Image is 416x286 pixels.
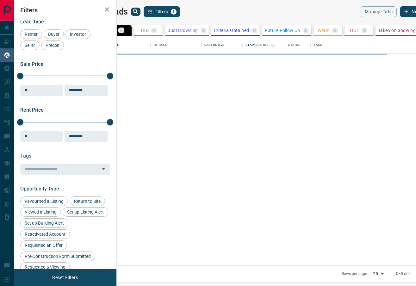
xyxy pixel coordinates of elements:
div: Tags [310,36,371,54]
p: Future Follow Up [265,28,300,33]
p: TBD [140,28,149,33]
span: Return to Site [72,199,103,204]
span: Viewed a Listing [22,209,59,214]
p: HOT [350,28,359,33]
div: Reactivated Account [20,229,70,239]
p: Criteria Obtained [214,28,249,33]
button: Reset Filters [48,272,82,283]
div: Investor [65,29,90,39]
div: Tags [314,36,322,54]
button: Open [99,165,108,173]
div: Name [106,36,151,54]
span: Favourited a Listing [22,199,66,204]
div: 25 [370,269,386,278]
span: Sale Price [20,61,43,67]
span: Rent Price [20,107,44,113]
span: Pre-Construction Form Submitted [22,254,93,259]
div: Claimed Date [242,36,285,54]
span: Requested a Viewing [22,264,68,270]
div: Set up Building Alert [20,218,68,228]
span: 1 [171,9,176,14]
span: Buyer [46,32,62,37]
span: Reactivated Account [22,232,68,237]
span: Renter [22,32,40,37]
h2: Filters [20,6,110,14]
p: Just Browsing [168,28,198,33]
span: Set up Building Alert [22,221,66,226]
span: Lead Type [20,19,44,25]
div: Claimed Date [245,36,269,54]
button: search button [131,8,140,16]
p: 0–0 of 0 [396,271,411,277]
span: Tags [20,153,31,159]
div: Details [151,36,201,54]
div: Details [154,36,167,54]
div: Set up Listing Alert [63,207,108,217]
span: Investor [68,32,88,37]
div: Last Active [201,36,242,54]
div: Buyer [44,29,64,39]
span: Seller [22,43,37,48]
span: Requested an Offer [22,243,65,248]
button: Manage Tabs [361,6,397,17]
p: Warm [318,28,330,33]
p: Rows per page: [342,271,368,277]
div: Pre-Construction Form Submitted [20,252,95,261]
div: Precon [41,40,64,50]
button: Sort [269,40,277,49]
div: Renter [20,29,42,39]
span: Precon [43,43,62,48]
div: Last Active [204,36,224,54]
div: Viewed a Listing [20,207,61,217]
span: Set up Listing Alert [65,209,106,214]
div: Seller [20,40,40,50]
div: Status [288,36,300,54]
div: Requested an Offer [20,240,67,250]
div: Return to Site [70,196,105,206]
div: Requested a Viewing [20,262,70,272]
button: Filters1 [144,6,180,17]
span: Opportunity Type [20,186,59,192]
div: Favourited a Listing [20,196,68,206]
div: Status [285,36,310,54]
